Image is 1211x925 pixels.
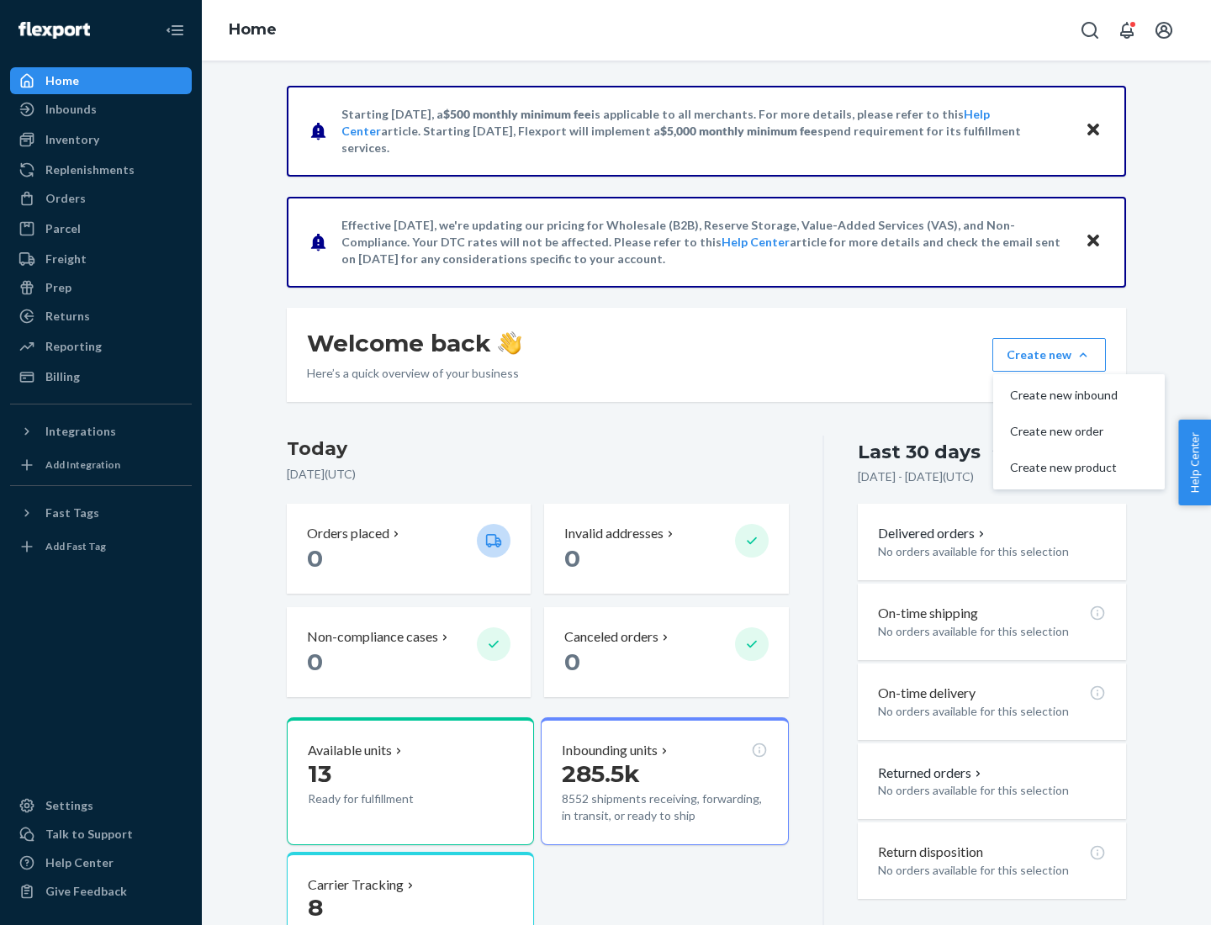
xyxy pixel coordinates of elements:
[10,418,192,445] button: Integrations
[10,533,192,560] a: Add Fast Tag
[45,826,133,843] div: Talk to Support
[1010,425,1118,437] span: Create new order
[564,647,580,676] span: 0
[10,452,192,478] a: Add Integration
[45,161,135,178] div: Replenishments
[45,854,114,871] div: Help Center
[498,331,521,355] img: hand-wave emoji
[997,450,1161,486] button: Create new product
[10,67,192,94] a: Home
[10,792,192,819] a: Settings
[878,604,978,623] p: On-time shipping
[158,13,192,47] button: Close Navigation
[878,862,1106,879] p: No orders available for this selection
[10,878,192,905] button: Give Feedback
[10,185,192,212] a: Orders
[45,457,120,472] div: Add Integration
[564,627,658,647] p: Canceled orders
[722,235,790,249] a: Help Center
[341,106,1069,156] p: Starting [DATE], a is applicable to all merchants. For more details, please refer to this article...
[45,797,93,814] div: Settings
[564,524,664,543] p: Invalid addresses
[878,764,985,783] button: Returned orders
[287,436,789,462] h3: Today
[1010,389,1118,401] span: Create new inbound
[1082,230,1104,254] button: Close
[541,717,788,845] button: Inbounding units285.5k8552 shipments receiving, forwarding, in transit, or ready to ship
[878,524,988,543] button: Delivered orders
[45,190,86,207] div: Orders
[45,505,99,521] div: Fast Tags
[10,274,192,301] a: Prep
[45,539,106,553] div: Add Fast Tag
[878,703,1106,720] p: No orders available for this selection
[858,439,981,465] div: Last 30 days
[997,378,1161,414] button: Create new inbound
[10,126,192,153] a: Inventory
[287,717,534,845] button: Available units13Ready for fulfillment
[45,883,127,900] div: Give Feedback
[10,96,192,123] a: Inbounds
[10,246,192,272] a: Freight
[307,647,323,676] span: 0
[878,684,976,703] p: On-time delivery
[45,279,71,296] div: Prep
[562,741,658,760] p: Inbounding units
[1010,462,1118,473] span: Create new product
[562,759,640,788] span: 285.5k
[45,131,99,148] div: Inventory
[1147,13,1181,47] button: Open account menu
[10,333,192,360] a: Reporting
[307,524,389,543] p: Orders placed
[307,365,521,382] p: Here’s a quick overview of your business
[287,607,531,697] button: Non-compliance cases 0
[858,468,974,485] p: [DATE] - [DATE] ( UTC )
[1110,13,1144,47] button: Open notifications
[308,893,323,922] span: 8
[45,220,81,237] div: Parcel
[45,308,90,325] div: Returns
[19,22,90,39] img: Flexport logo
[229,20,277,39] a: Home
[10,303,192,330] a: Returns
[10,499,192,526] button: Fast Tags
[660,124,817,138] span: $5,000 monthly minimum fee
[443,107,591,121] span: $500 monthly minimum fee
[308,759,331,788] span: 13
[308,875,404,895] p: Carrier Tracking
[1178,420,1211,505] button: Help Center
[10,821,192,848] a: Talk to Support
[878,623,1106,640] p: No orders available for this selection
[307,328,521,358] h1: Welcome back
[307,627,438,647] p: Non-compliance cases
[564,544,580,573] span: 0
[308,741,392,760] p: Available units
[562,790,767,824] p: 8552 shipments receiving, forwarding, in transit, or ready to ship
[10,849,192,876] a: Help Center
[45,251,87,267] div: Freight
[45,72,79,89] div: Home
[878,843,983,862] p: Return disposition
[992,338,1106,372] button: Create newCreate new inboundCreate new orderCreate new product
[341,217,1069,267] p: Effective [DATE], we're updating our pricing for Wholesale (B2B), Reserve Storage, Value-Added Se...
[45,423,116,440] div: Integrations
[307,544,323,573] span: 0
[10,363,192,390] a: Billing
[287,504,531,594] button: Orders placed 0
[10,156,192,183] a: Replenishments
[544,607,788,697] button: Canceled orders 0
[544,504,788,594] button: Invalid addresses 0
[997,414,1161,450] button: Create new order
[10,215,192,242] a: Parcel
[878,543,1106,560] p: No orders available for this selection
[45,368,80,385] div: Billing
[45,338,102,355] div: Reporting
[45,101,97,118] div: Inbounds
[1082,119,1104,143] button: Close
[878,782,1106,799] p: No orders available for this selection
[1073,13,1107,47] button: Open Search Box
[287,466,789,483] p: [DATE] ( UTC )
[308,790,463,807] p: Ready for fulfillment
